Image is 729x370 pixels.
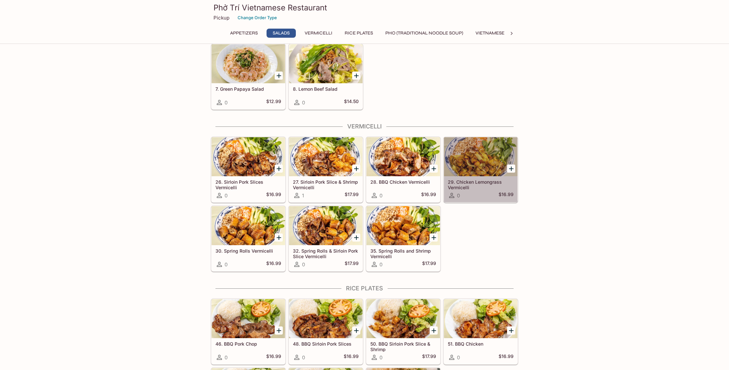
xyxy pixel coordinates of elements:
button: Add 51. BBQ Chicken [507,326,515,335]
span: 0 [379,192,382,199]
a: 29. Chicken Lemongrass Vermicelli0$16.99 [444,137,518,203]
button: Vermicelli [301,29,336,38]
span: 0 [457,354,460,361]
button: Pho (Traditional Noodle Soup) [382,29,467,38]
span: 1 [302,192,304,199]
span: 0 [225,261,227,268]
h5: $17.99 [345,260,359,268]
div: 27. Sirloin Pork Slice & Shrimp Vermicelli [289,137,363,176]
span: 0 [457,192,460,199]
a: 50. BBQ Sirloin Pork Slice & Shrimp0$17.99 [366,299,440,364]
div: 30. Spring Rolls Vermicelli [212,206,285,245]
button: Appetizers [227,29,261,38]
a: 32. Spring Rolls & Sirloin Pork Slice Vermicelli0$17.99 [289,206,363,271]
h5: $17.99 [422,353,436,361]
h5: 27. Sirloin Pork Slice & Shrimp Vermicelli [293,179,359,190]
h5: $16.99 [266,353,281,361]
div: 32. Spring Rolls & Sirloin Pork Slice Vermicelli [289,206,363,245]
h5: 8. Lemon Beef Salad [293,86,359,92]
h5: $16.99 [344,353,359,361]
button: Add 48. BBQ Sirloin Pork Slices [352,326,360,335]
button: Add 35. Spring Rolls and Shrimp Vermicelli [430,233,438,242]
h5: $16.99 [266,260,281,268]
h5: 51. BBQ Chicken [448,341,514,347]
h5: 50. BBQ Sirloin Pork Slice & Shrimp [370,341,436,352]
h3: Phở Trí Vietnamese Restaurant [213,3,516,13]
div: 8. Lemon Beef Salad [289,44,363,83]
button: Vietnamese Sandwiches [472,29,541,38]
span: 0 [379,354,382,361]
button: Salads [267,29,296,38]
button: Add 27. Sirloin Pork Slice & Shrimp Vermicelli [352,165,360,173]
button: Add 8. Lemon Beef Salad [352,72,360,80]
h5: 32. Spring Rolls & Sirloin Pork Slice Vermicelli [293,248,359,259]
h5: 30. Spring Rolls Vermicelli [215,248,281,254]
div: 51. BBQ Chicken [444,299,517,338]
div: 50. BBQ Sirloin Pork Slice & Shrimp [366,299,440,338]
a: 46. BBQ Pork Chop0$16.99 [211,299,285,364]
h5: $16.99 [266,192,281,199]
h5: 26. Sirloin Pork Slices Vermicelli [215,179,281,190]
p: Pickup [213,15,229,21]
a: 7. Green Papaya Salad0$12.99 [211,44,285,110]
a: 28. BBQ Chicken Vermicelli0$16.99 [366,137,440,203]
h5: 7. Green Papaya Salad [215,86,281,92]
h5: 46. BBQ Pork Chop [215,341,281,347]
button: Add 32. Spring Rolls & Sirloin Pork Slice Vermicelli [352,233,360,242]
h4: Vermicelli [211,123,518,130]
button: Add 50. BBQ Sirloin Pork Slice & Shrimp [430,326,438,335]
h5: 28. BBQ Chicken Vermicelli [370,179,436,185]
div: 28. BBQ Chicken Vermicelli [366,137,440,176]
div: 35. Spring Rolls and Shrimp Vermicelli [366,206,440,245]
span: 0 [302,99,305,106]
button: Add 28. BBQ Chicken Vermicelli [430,165,438,173]
a: 51. BBQ Chicken0$16.99 [444,299,518,364]
button: Change Order Type [235,13,280,23]
h5: $16.99 [499,192,514,199]
div: 46. BBQ Pork Chop [212,299,285,338]
button: Add 7. Green Papaya Salad [275,72,283,80]
button: Add 29. Chicken Lemongrass Vermicelli [507,165,515,173]
span: 0 [225,354,227,361]
div: 7. Green Papaya Salad [212,44,285,83]
span: 0 [302,261,305,268]
button: Add 46. BBQ Pork Chop [275,326,283,335]
button: Add 26. Sirloin Pork Slices Vermicelli [275,165,283,173]
span: 0 [225,99,227,106]
button: Rice Plates [341,29,377,38]
span: 0 [225,192,227,199]
a: 26. Sirloin Pork Slices Vermicelli0$16.99 [211,137,285,203]
div: 29. Chicken Lemongrass Vermicelli [444,137,517,176]
a: 48. BBQ Sirloin Pork Slices0$16.99 [289,299,363,364]
h5: $17.99 [422,260,436,268]
h5: 48. BBQ Sirloin Pork Slices [293,341,359,347]
div: 26. Sirloin Pork Slices Vermicelli [212,137,285,176]
button: Add 30. Spring Rolls Vermicelli [275,233,283,242]
a: 35. Spring Rolls and Shrimp Vermicelli0$17.99 [366,206,440,271]
span: 0 [379,261,382,268]
h5: $16.99 [421,192,436,199]
h5: 29. Chicken Lemongrass Vermicelli [448,179,514,190]
h5: $17.99 [345,192,359,199]
a: 8. Lemon Beef Salad0$14.50 [289,44,363,110]
h5: $16.99 [499,353,514,361]
h4: Rice Plates [211,285,518,292]
a: 27. Sirloin Pork Slice & Shrimp Vermicelli1$17.99 [289,137,363,203]
h5: 35. Spring Rolls and Shrimp Vermicelli [370,248,436,259]
h5: $12.99 [266,99,281,106]
div: 48. BBQ Sirloin Pork Slices [289,299,363,338]
h5: $14.50 [344,99,359,106]
span: 0 [302,354,305,361]
a: 30. Spring Rolls Vermicelli0$16.99 [211,206,285,271]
